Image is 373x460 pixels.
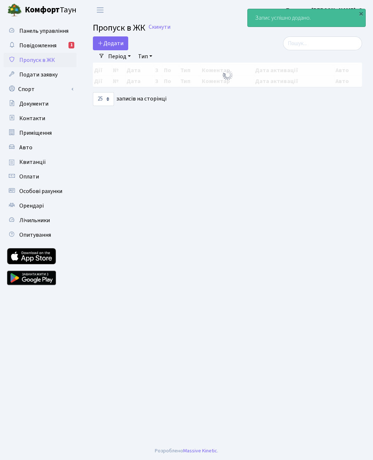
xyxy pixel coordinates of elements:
[4,82,76,97] a: Спорт
[248,9,365,27] div: Запис успішно додано.
[4,111,76,126] a: Контакти
[135,50,155,63] a: Тип
[4,155,76,169] a: Квитанції
[25,4,76,16] span: Таун
[286,6,364,15] a: Блєдних [PERSON_NAME]. О.
[93,21,145,34] span: Пропуск в ЖК
[19,231,51,239] span: Опитування
[155,447,218,455] div: Розроблено .
[91,4,109,16] button: Переключити навігацію
[4,126,76,140] a: Приміщення
[19,56,55,64] span: Пропуск в ЖК
[19,114,45,122] span: Контакти
[283,36,362,50] input: Пошук...
[4,24,76,38] a: Панель управління
[4,228,76,242] a: Опитування
[93,92,166,106] label: записів на сторінці
[105,50,134,63] a: Період
[4,213,76,228] a: Лічильники
[93,36,128,50] a: Додати
[357,10,365,17] div: ×
[19,42,56,50] span: Повідомлення
[19,143,32,152] span: Авто
[286,6,364,14] b: Блєдних [PERSON_NAME]. О.
[19,173,39,181] span: Оплати
[4,67,76,82] a: Подати заявку
[4,53,76,67] a: Пропуск в ЖК
[19,27,68,35] span: Панель управління
[25,4,60,16] b: Комфорт
[4,184,76,198] a: Особові рахунки
[19,216,50,224] span: Лічильники
[19,71,58,79] span: Подати заявку
[183,447,217,455] a: Massive Kinetic
[19,129,52,137] span: Приміщення
[4,198,76,213] a: Орендарі
[7,3,22,17] img: logo.png
[149,24,170,31] a: Скинути
[4,169,76,184] a: Оплати
[68,42,74,48] div: 1
[4,38,76,53] a: Повідомлення1
[4,140,76,155] a: Авто
[98,39,123,47] span: Додати
[19,100,48,108] span: Документи
[19,202,44,210] span: Орендарі
[19,158,46,166] span: Квитанції
[19,187,62,195] span: Особові рахунки
[93,92,114,106] select: записів на сторінці
[4,97,76,111] a: Документи
[222,69,233,81] img: Обробка...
